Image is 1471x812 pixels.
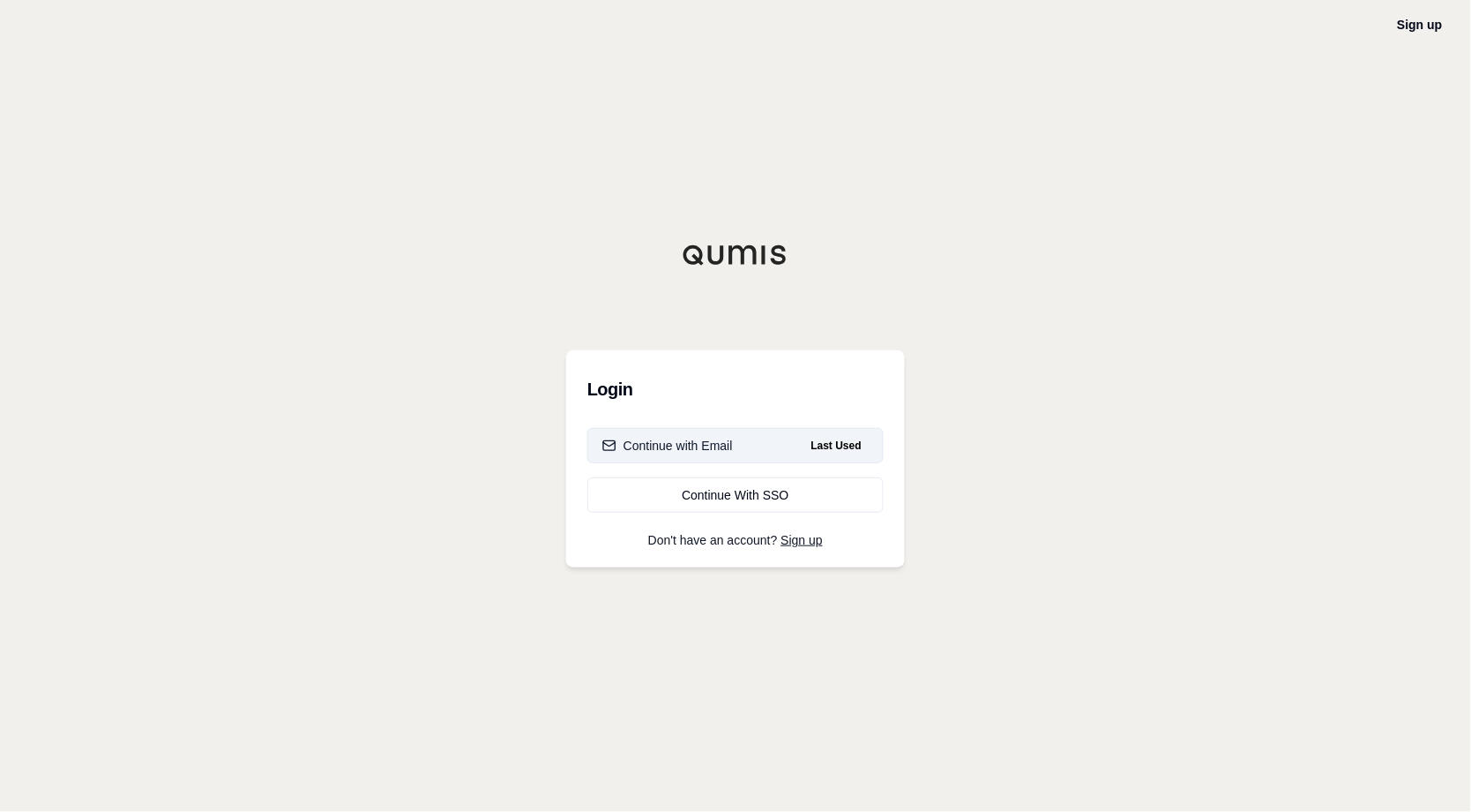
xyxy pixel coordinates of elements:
[587,477,884,513] a: Continue With SSO
[587,534,884,546] p: Don't have an account?
[804,435,869,456] span: Last Used
[587,428,884,463] button: Continue with EmailLast Used
[602,437,733,455] div: Continue with Email
[683,244,788,266] img: Qumis
[1398,18,1443,32] a: Sign up
[602,486,869,504] div: Continue With SSO
[781,533,823,547] a: Sign up
[587,372,884,407] h3: Login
